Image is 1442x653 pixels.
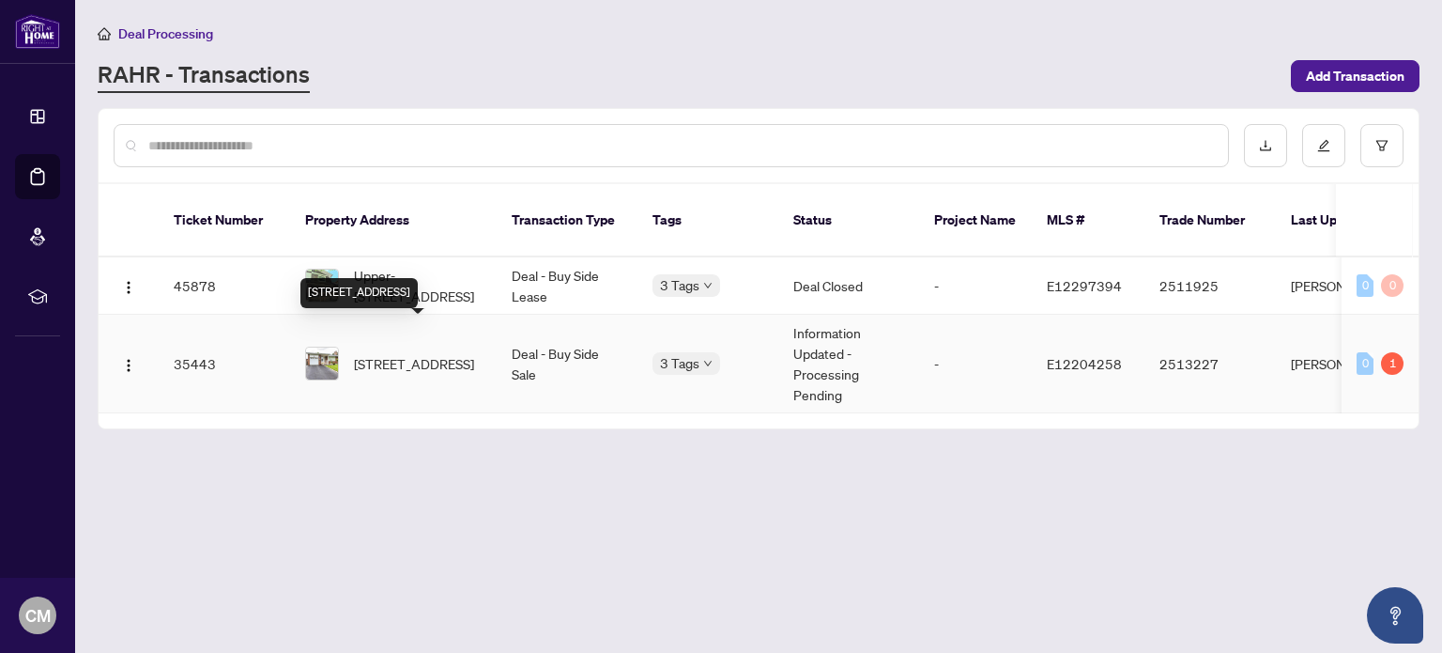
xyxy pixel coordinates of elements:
td: 2511925 [1144,257,1276,315]
button: Logo [114,271,144,301]
div: 1 [1381,352,1404,375]
span: down [703,281,713,290]
td: Information Updated - Processing Pending [778,315,919,413]
td: [PERSON_NAME] [1276,257,1417,315]
a: RAHR - Transactions [98,59,310,93]
td: Deal - Buy Side Lease [497,257,637,315]
span: Deal Processing [118,25,213,42]
span: [STREET_ADDRESS] [354,353,474,374]
img: thumbnail-img [306,270,338,302]
span: download [1259,139,1272,152]
div: [STREET_ADDRESS] [300,278,418,308]
td: 35443 [159,315,290,413]
span: CM [25,602,51,629]
div: 0 [1357,274,1373,297]
th: Ticket Number [159,184,290,257]
th: Transaction Type [497,184,637,257]
th: Project Name [919,184,1032,257]
button: filter [1360,124,1404,167]
th: Property Address [290,184,497,257]
button: edit [1302,124,1345,167]
img: logo [15,14,60,49]
span: 3 Tags [660,352,699,374]
button: download [1244,124,1287,167]
td: [PERSON_NAME] [1276,315,1417,413]
span: E12297394 [1047,277,1122,294]
span: down [703,359,713,368]
img: Logo [121,358,136,373]
span: filter [1375,139,1388,152]
span: Upper-[STREET_ADDRESS] [354,265,482,306]
span: Add Transaction [1306,61,1404,91]
button: Open asap [1367,587,1423,644]
img: thumbnail-img [306,348,338,380]
span: E12204258 [1047,355,1122,372]
button: Logo [114,349,144,379]
th: MLS # [1032,184,1144,257]
td: Deal Closed [778,257,919,315]
span: home [98,27,111,40]
td: 2513227 [1144,315,1276,413]
span: edit [1317,139,1330,152]
div: 0 [1357,352,1373,375]
td: Deal - Buy Side Sale [497,315,637,413]
div: 0 [1381,274,1404,297]
th: Tags [637,184,778,257]
button: Add Transaction [1291,60,1419,92]
th: Trade Number [1144,184,1276,257]
span: 3 Tags [660,274,699,296]
th: Last Updated By [1276,184,1417,257]
td: - [919,315,1032,413]
td: - [919,257,1032,315]
td: 45878 [159,257,290,315]
img: Logo [121,280,136,295]
th: Status [778,184,919,257]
